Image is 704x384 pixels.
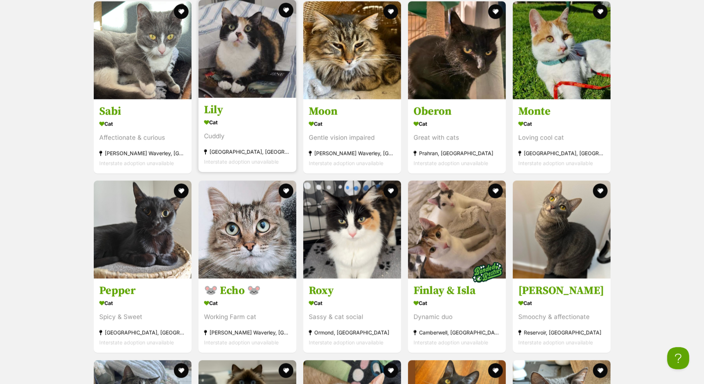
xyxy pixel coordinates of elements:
button: favourite [488,363,503,378]
span: Interstate adoption unavailable [518,340,593,346]
div: Reservoir, [GEOGRAPHIC_DATA] [518,328,605,338]
button: favourite [488,184,503,198]
div: Ormond, [GEOGRAPHIC_DATA] [309,328,396,338]
div: Dynamic duo [414,313,500,323]
button: favourite [174,184,189,198]
div: Cat [518,298,605,309]
div: Cat [99,119,186,129]
h3: Moon [309,105,396,119]
a: Finlay & Isla Cat Dynamic duo Camberwell, [GEOGRAPHIC_DATA] Interstate adoption unavailable favou... [408,279,506,353]
div: Cat [204,117,291,128]
button: favourite [383,184,398,198]
a: Moon Cat Gentle vision impaired [PERSON_NAME] Waverley, [GEOGRAPHIC_DATA] Interstate adoption una... [303,99,401,174]
button: favourite [383,363,398,378]
span: Interstate adoption unavailable [309,160,383,166]
a: Pepper Cat Spicy & Sweet [GEOGRAPHIC_DATA], [GEOGRAPHIC_DATA] Interstate adoption unavailable fav... [94,279,192,353]
button: favourite [174,4,189,19]
a: Lily Cat Cuddly [GEOGRAPHIC_DATA], [GEOGRAPHIC_DATA] Interstate adoption unavailable favourite [199,98,296,172]
img: Monte [513,1,611,99]
span: Interstate adoption unavailable [99,340,174,346]
img: Oberon [408,1,506,99]
div: Prahran, [GEOGRAPHIC_DATA] [414,148,500,158]
button: favourite [593,363,608,378]
div: Smoochy & affectionate [518,313,605,323]
div: Great with cats [414,133,500,143]
a: Monte Cat Loving cool cat [GEOGRAPHIC_DATA], [GEOGRAPHIC_DATA] Interstate adoption unavailable fa... [513,99,611,174]
h3: Lily [204,103,291,117]
div: Affectionate & curious [99,133,186,143]
a: [PERSON_NAME] Cat Smoochy & affectionate Reservoir, [GEOGRAPHIC_DATA] Interstate adoption unavail... [513,279,611,353]
div: Loving cool cat [518,133,605,143]
div: Cat [518,119,605,129]
h3: Sabi [99,105,186,119]
div: Cat [309,119,396,129]
button: favourite [279,363,293,378]
span: Interstate adoption unavailable [414,340,488,346]
button: favourite [593,184,608,198]
iframe: Help Scout Beacon - Open [667,347,689,369]
div: Cuddly [204,131,291,141]
button: favourite [174,363,189,378]
div: [PERSON_NAME] Waverley, [GEOGRAPHIC_DATA] [99,148,186,158]
span: Interstate adoption unavailable [204,340,279,346]
span: Interstate adoption unavailable [204,159,279,165]
span: Interstate adoption unavailable [518,160,593,166]
div: Cat [99,298,186,309]
div: [GEOGRAPHIC_DATA], [GEOGRAPHIC_DATA] [204,147,291,157]
div: [GEOGRAPHIC_DATA], [GEOGRAPHIC_DATA] [99,328,186,338]
button: favourite [279,184,293,198]
a: Roxy Cat Sassy & cat social Ormond, [GEOGRAPHIC_DATA] Interstate adoption unavailable favourite [303,279,401,353]
button: favourite [279,3,293,18]
div: [GEOGRAPHIC_DATA], [GEOGRAPHIC_DATA] [518,148,605,158]
div: Spicy & Sweet [99,313,186,323]
button: favourite [383,4,398,19]
h3: Pepper [99,284,186,298]
img: Pepper [94,181,192,279]
a: 🐭 Echo 🐭 Cat Working Farm cat [PERSON_NAME] Waverley, [GEOGRAPHIC_DATA] Interstate adoption unava... [199,279,296,353]
img: Finlay & Isla [408,181,506,279]
button: favourite [593,4,608,19]
span: Interstate adoption unavailable [309,340,383,346]
h3: Monte [518,105,605,119]
h3: Finlay & Isla [414,284,500,298]
img: Sabi [94,1,192,99]
img: Roxy [303,181,401,279]
div: Cat [309,298,396,309]
span: Interstate adoption unavailable [99,160,174,166]
h3: Roxy [309,284,396,298]
h3: 🐭 Echo 🐭 [204,284,291,298]
img: bonded besties [469,254,506,291]
a: Oberon Cat Great with cats Prahran, [GEOGRAPHIC_DATA] Interstate adoption unavailable favourite [408,99,506,174]
div: Sassy & cat social [309,313,396,323]
img: Moon [303,1,401,99]
h3: [PERSON_NAME] [518,284,605,298]
div: Cat [414,298,500,309]
div: Camberwell, [GEOGRAPHIC_DATA] [414,328,500,338]
div: [PERSON_NAME] Waverley, [GEOGRAPHIC_DATA] [204,328,291,338]
div: Cat [414,119,500,129]
span: Interstate adoption unavailable [414,160,488,166]
a: Sabi Cat Affectionate & curious [PERSON_NAME] Waverley, [GEOGRAPHIC_DATA] Interstate adoption una... [94,99,192,174]
img: 🐭 Echo 🐭 [199,181,296,279]
div: [PERSON_NAME] Waverley, [GEOGRAPHIC_DATA] [309,148,396,158]
div: Working Farm cat [204,313,291,323]
div: Cat [204,298,291,309]
button: favourite [488,4,503,19]
h3: Oberon [414,105,500,119]
div: Gentle vision impaired [309,133,396,143]
img: Sally [513,181,611,279]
